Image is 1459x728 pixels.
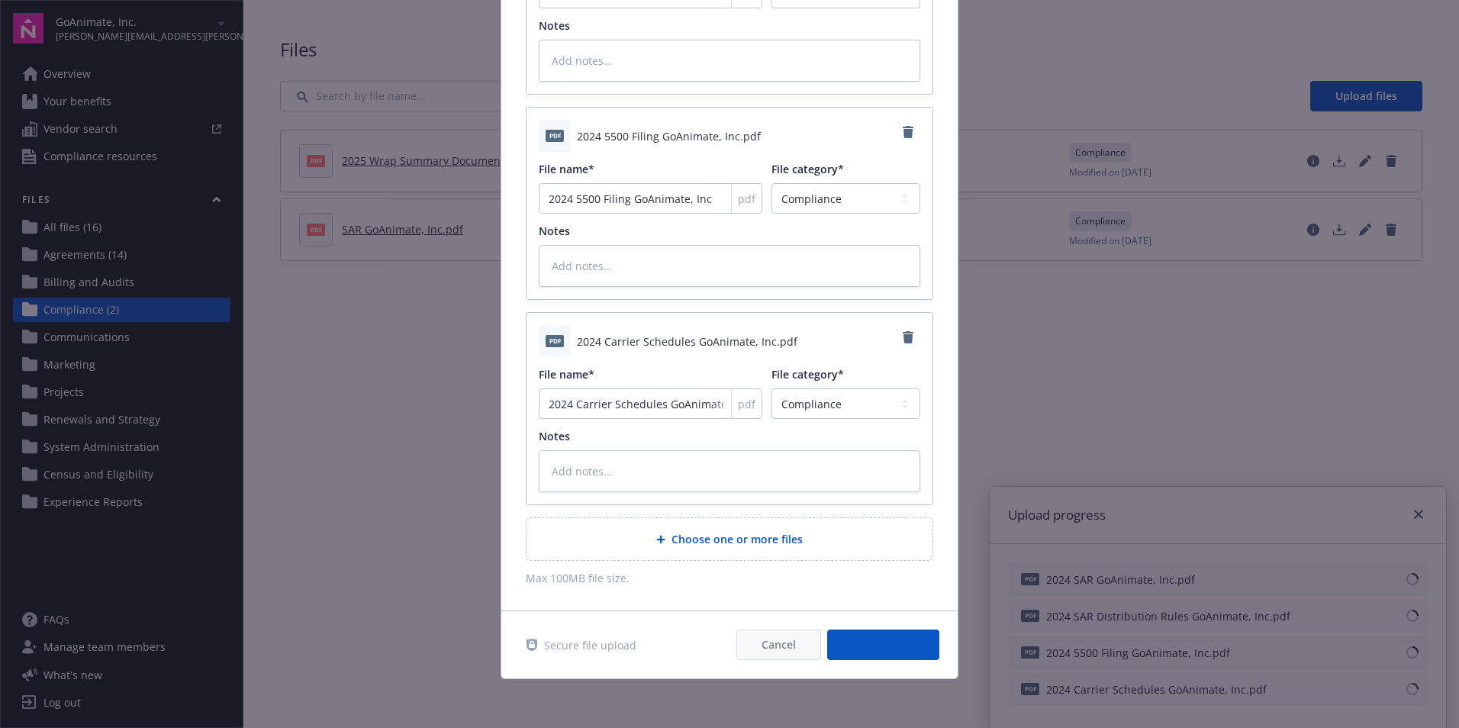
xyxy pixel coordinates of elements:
[827,630,939,660] button: Upload files
[539,183,762,214] input: Add file name...
[544,637,636,653] span: Secure file upload
[546,335,564,346] span: pdf
[736,630,821,660] button: Cancel
[738,191,755,207] span: pdf
[526,570,933,586] span: Max 100MB file size.
[539,162,594,176] span: File name*
[539,367,594,382] span: File name*
[577,128,761,144] span: 2024 5500 Filing GoAnimate, Inc.pdf
[577,333,797,350] span: 2024 Carrier Schedules GoAnimate, Inc.pdf
[762,637,796,652] span: Cancel
[896,325,920,350] a: Remove
[526,517,933,561] div: Choose one or more files
[539,388,762,419] input: Add file name...
[771,162,844,176] span: File category*
[539,224,570,238] span: Notes
[738,396,755,412] span: pdf
[539,429,570,443] span: Notes
[672,531,803,547] span: Choose one or more files
[539,18,570,33] span: Notes
[546,130,564,141] span: pdf
[771,367,844,382] span: File category*
[896,120,920,144] a: Remove
[852,637,914,652] span: Upload files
